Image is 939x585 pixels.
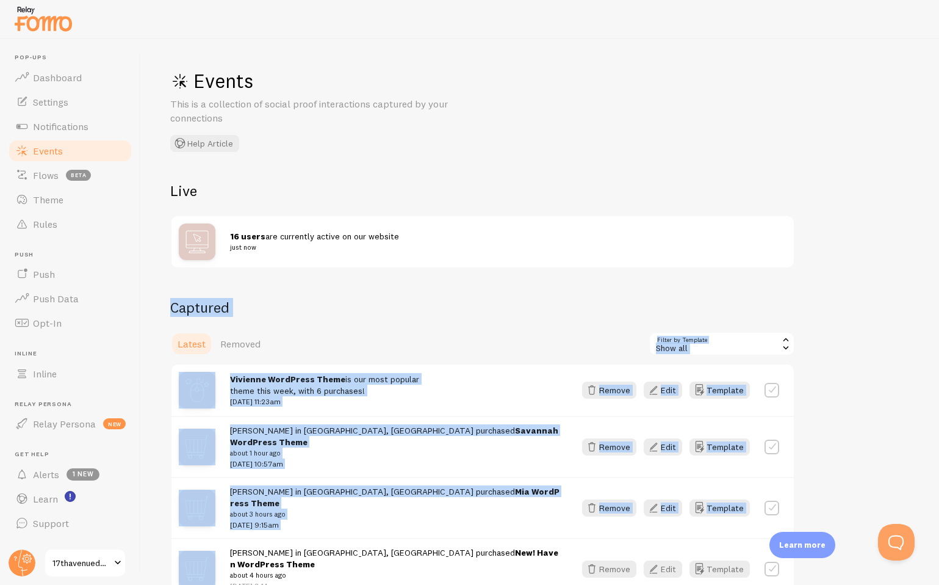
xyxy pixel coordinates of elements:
button: Template [689,500,750,517]
span: [PERSON_NAME] in [GEOGRAPHIC_DATA], [GEOGRAPHIC_DATA] purchased [230,547,560,581]
span: Pop-ups [15,54,133,62]
button: Edit [644,382,682,399]
a: Learn [7,487,133,511]
h1: Events [170,68,536,93]
a: Theme [7,187,133,212]
a: Latest [170,332,213,356]
span: Push [33,268,55,280]
strong: 16 users [230,231,265,242]
a: Flows beta [7,163,133,187]
span: beta [66,170,91,181]
img: bo9btcNLRnCUU1uKyLgF [179,223,215,260]
div: Learn more [769,532,835,558]
span: Removed [220,338,261,350]
small: about 4 hours ago [230,570,560,581]
a: Rules [7,212,133,236]
span: 17thavenuedesigns [52,556,110,570]
button: Template [689,438,750,456]
span: Learn [33,493,58,505]
span: [PERSON_NAME] in [GEOGRAPHIC_DATA], [GEOGRAPHIC_DATA] purchased [230,486,560,520]
a: New! Haven WordPress Theme [230,547,558,570]
span: Inline [33,368,57,380]
span: Flows [33,169,59,181]
span: Events [33,145,63,157]
span: Inline [15,350,133,358]
h2: Captured [170,298,795,317]
a: Alerts 1 new [7,462,133,487]
span: [PERSON_NAME] in [GEOGRAPHIC_DATA], [GEOGRAPHIC_DATA] purchased [230,425,560,459]
img: mX0F4IvwRGqjVoppAqZG [179,490,215,526]
span: Opt-In [33,317,62,329]
a: Removed [213,332,268,356]
a: Edit [644,500,689,517]
button: Help Article [170,135,239,152]
a: Settings [7,90,133,114]
span: Relay Persona [33,418,96,430]
a: Notifications [7,114,133,139]
a: Push Data [7,286,133,311]
span: is our most popular theme this week, with 6 purchases! [230,374,419,396]
span: Relay Persona [15,401,133,409]
button: Edit [644,500,682,517]
iframe: Help Scout Beacon - Open [878,524,915,561]
span: Alerts [33,468,59,481]
small: about 3 hours ago [230,509,560,520]
button: Remove [582,438,636,456]
span: Latest [178,338,206,350]
button: Template [689,561,750,578]
p: [DATE] 9:15am [230,520,560,530]
span: Get Help [15,451,133,459]
span: Rules [33,218,57,230]
button: Edit [644,561,682,578]
button: Remove [582,500,636,517]
a: Vivienne WordPress Theme [230,374,345,385]
span: Support [33,517,69,529]
span: Settings [33,96,68,108]
span: Dashboard [33,71,82,84]
a: Edit [644,438,689,456]
button: Edit [644,438,682,456]
img: mX0F4IvwRGqjVoppAqZG [179,429,215,465]
img: IVFQznRt689xwBHvtFcg [179,372,215,409]
button: Remove [582,561,636,578]
p: Learn more [779,539,826,551]
a: Events [7,139,133,163]
a: Dashboard [7,65,133,90]
span: are currently active on our website [230,231,772,253]
a: Savannah WordPress Theme [230,425,558,448]
a: 17thavenuedesigns [44,548,126,578]
svg: <p>Watch New Feature Tutorials!</p> [65,491,76,502]
a: Support [7,511,133,536]
a: Opt-In [7,311,133,335]
a: Edit [644,382,689,399]
a: Edit [644,561,689,578]
a: Inline [7,362,133,386]
a: Relay Persona new [7,412,133,436]
span: 1 new [67,468,99,481]
small: just now [230,242,772,253]
a: Push [7,262,133,286]
p: [DATE] 10:57am [230,459,560,469]
div: Show all [649,332,795,356]
span: Push Data [33,292,79,305]
button: Remove [582,382,636,399]
span: new [103,418,126,429]
small: about 1 hour ago [230,448,560,459]
span: Theme [33,194,63,206]
p: This is a collection of social proof interactions captured by your connections [170,97,463,125]
a: Mia WordPress Theme [230,486,559,509]
button: Template [689,382,750,399]
img: fomo-relay-logo-orange.svg [13,3,74,34]
span: Push [15,251,133,259]
p: [DATE] 11:23am [230,396,419,407]
span: Notifications [33,120,88,133]
h2: Live [170,181,795,200]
